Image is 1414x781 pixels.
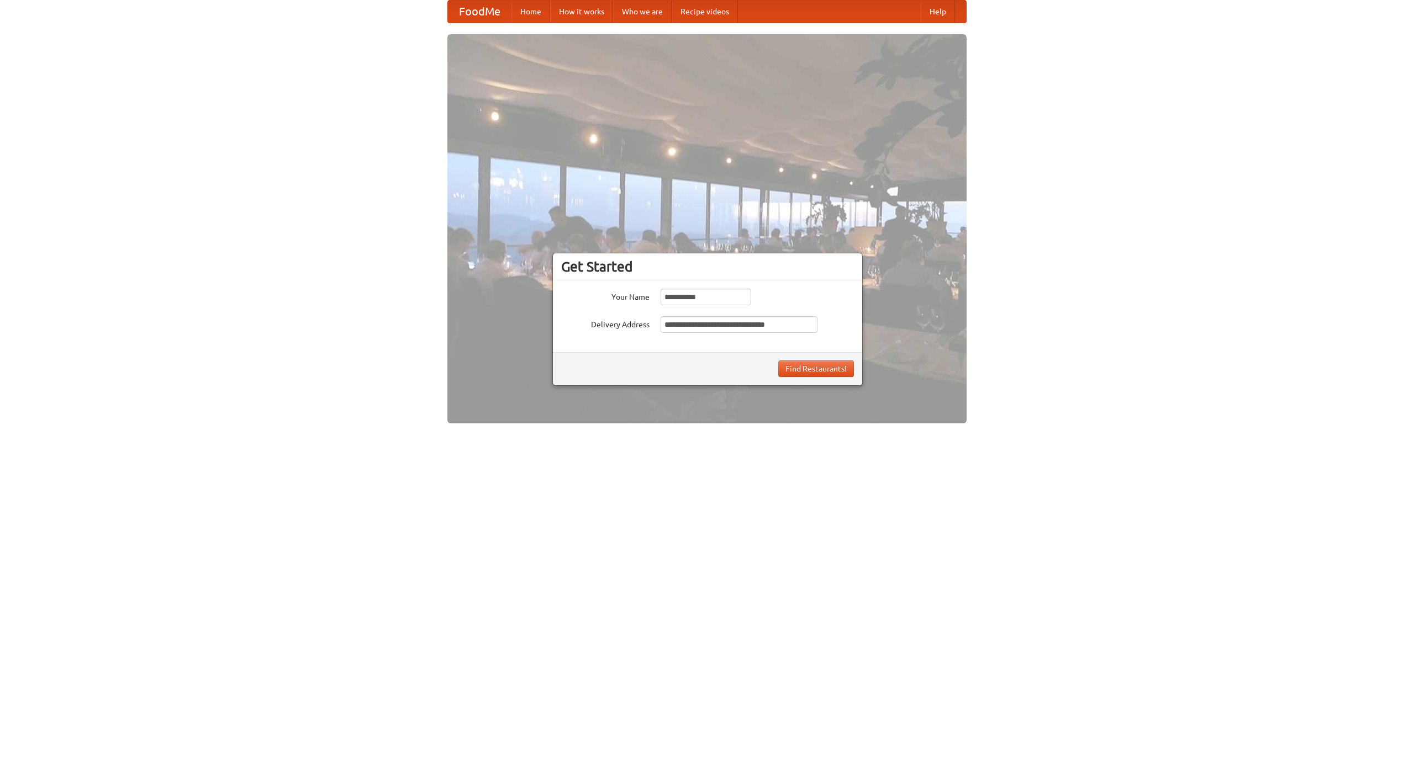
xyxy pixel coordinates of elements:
label: Delivery Address [561,316,650,330]
h3: Get Started [561,258,854,275]
button: Find Restaurants! [778,360,854,377]
a: How it works [550,1,613,23]
a: Help [921,1,955,23]
label: Your Name [561,289,650,302]
a: FoodMe [448,1,511,23]
a: Who we are [613,1,672,23]
a: Recipe videos [672,1,738,23]
a: Home [511,1,550,23]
